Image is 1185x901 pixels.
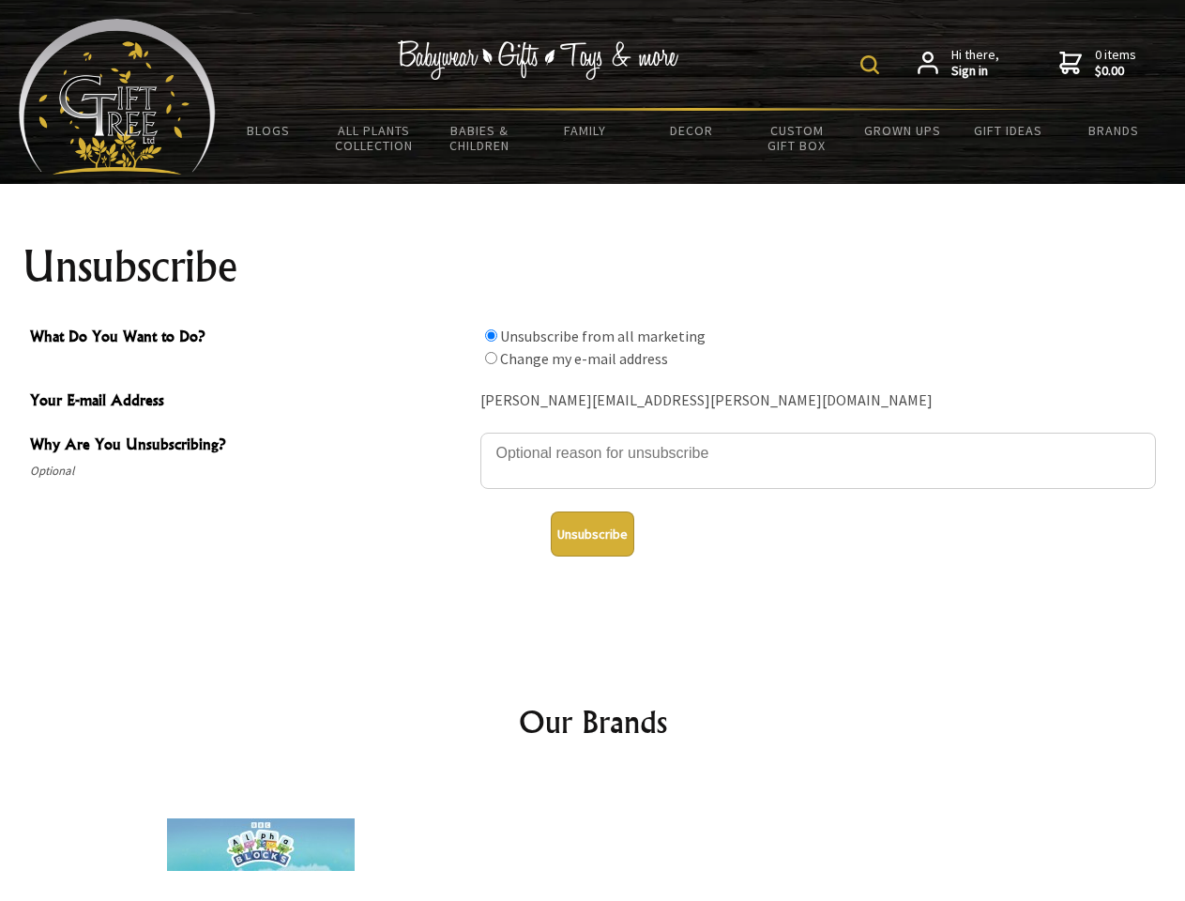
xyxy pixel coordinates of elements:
textarea: Why Are You Unsubscribing? [480,433,1156,489]
div: [PERSON_NAME][EMAIL_ADDRESS][PERSON_NAME][DOMAIN_NAME] [480,387,1156,416]
a: Brands [1061,111,1167,150]
span: Hi there, [951,47,999,80]
a: BLOGS [216,111,322,150]
input: What Do You Want to Do? [485,329,497,342]
a: All Plants Collection [322,111,428,165]
a: Family [533,111,639,150]
input: What Do You Want to Do? [485,352,497,364]
a: Gift Ideas [955,111,1061,150]
strong: Sign in [951,63,999,80]
a: Grown Ups [849,111,955,150]
span: Optional [30,460,471,482]
label: Change my e-mail address [500,349,668,368]
a: 0 items$0.00 [1059,47,1136,80]
button: Unsubscribe [551,512,634,557]
img: Babyware - Gifts - Toys and more... [19,19,216,175]
span: 0 items [1095,46,1136,80]
span: Your E-mail Address [30,389,471,416]
img: product search [860,55,879,74]
strong: $0.00 [1095,63,1136,80]
h1: Unsubscribe [23,244,1163,289]
img: Babywear - Gifts - Toys & more [398,40,679,80]
a: Babies & Children [427,111,533,165]
span: Why Are You Unsubscribing? [30,433,471,460]
span: What Do You Want to Do? [30,325,471,352]
a: Hi there,Sign in [918,47,999,80]
label: Unsubscribe from all marketing [500,327,706,345]
a: Custom Gift Box [744,111,850,165]
a: Decor [638,111,744,150]
h2: Our Brands [38,699,1148,744]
